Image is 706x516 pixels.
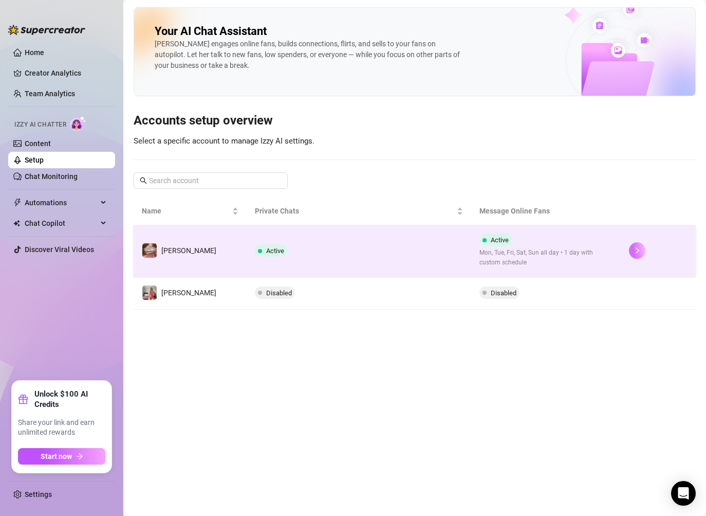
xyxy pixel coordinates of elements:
[161,289,216,297] span: [PERSON_NAME]
[25,172,78,181] a: Chat Monitoring
[629,242,645,259] button: right
[479,248,612,268] span: Mon, Tue, Fri, Sat, Sun all day • 1 day with custom schedule
[142,243,157,258] img: Susanna
[140,177,147,184] span: search
[18,394,28,404] span: gift
[155,39,463,71] div: [PERSON_NAME] engages online fans, builds connections, flirts, and sells to your fans on autopilo...
[14,120,66,130] span: Izzy AI Chatter
[134,113,696,129] h3: Accounts setup overview
[25,156,44,164] a: Setup
[134,136,314,146] span: Select a specific account to manage Izzy AI settings.
[266,289,292,297] span: Disabled
[491,289,516,297] span: Disabled
[142,286,157,300] img: Susanna
[18,448,105,465] button: Start nowarrow-right
[41,452,72,460] span: Start now
[25,215,98,232] span: Chat Copilot
[34,389,105,410] strong: Unlock $100 AI Credits
[634,247,641,254] span: right
[25,139,51,148] a: Content
[13,220,20,227] img: Chat Copilot
[155,24,267,39] h2: Your AI Chat Assistant
[134,197,247,225] th: Name
[76,453,83,460] span: arrow-right
[255,205,455,217] span: Private Chats
[247,197,471,225] th: Private Chats
[491,236,509,244] span: Active
[149,175,273,186] input: Search account
[142,205,230,217] span: Name
[25,90,75,98] a: Team Analytics
[25,194,98,211] span: Automations
[18,418,105,438] span: Share your link and earn unlimited rewards
[471,197,621,225] th: Message Online Fans
[25,490,52,499] a: Settings
[8,25,85,35] img: logo-BBDzfeDw.svg
[25,48,44,57] a: Home
[25,245,94,254] a: Discover Viral Videos
[671,481,696,506] div: Open Intercom Messenger
[70,116,86,131] img: AI Chatter
[266,247,284,255] span: Active
[13,199,22,207] span: thunderbolt
[25,65,107,81] a: Creator Analytics
[161,246,216,255] span: [PERSON_NAME]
